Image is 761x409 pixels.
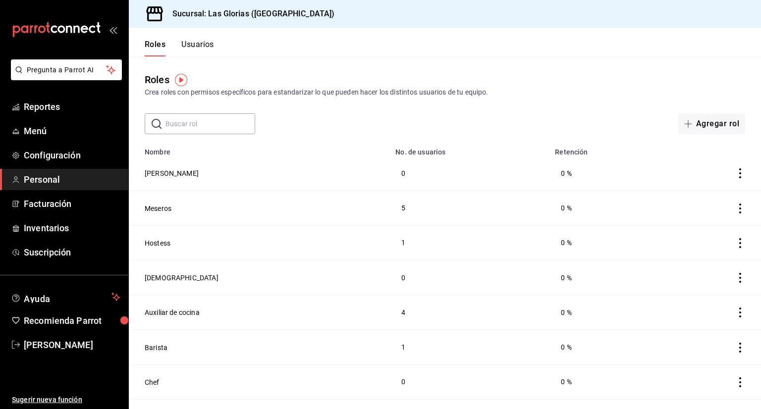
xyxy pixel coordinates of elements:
[24,149,120,162] span: Configuración
[145,72,169,87] div: Roles
[549,191,664,225] td: 0 %
[735,168,745,178] button: actions
[129,142,389,156] th: Nombre
[735,307,745,317] button: actions
[389,142,549,156] th: No. de usuarios
[27,65,107,75] span: Pregunta a Parrot AI
[549,156,664,191] td: 0 %
[24,100,120,113] span: Reportes
[389,260,549,295] td: 0
[175,74,187,86] img: Tooltip marker
[549,142,664,156] th: Retención
[145,238,170,248] button: Hostess
[549,225,664,260] td: 0 %
[389,156,549,191] td: 0
[24,246,120,259] span: Suscripción
[165,114,255,134] input: Buscar rol
[735,273,745,283] button: actions
[145,168,199,178] button: [PERSON_NAME]
[389,225,549,260] td: 1
[735,238,745,248] button: actions
[11,59,122,80] button: Pregunta a Parrot AI
[678,113,745,134] button: Agregar rol
[24,338,120,352] span: [PERSON_NAME]
[24,173,120,186] span: Personal
[145,40,214,56] div: navigation tabs
[7,72,122,82] a: Pregunta a Parrot AI
[735,377,745,387] button: actions
[109,26,117,34] button: open_drawer_menu
[145,377,160,387] button: Chef
[549,295,664,330] td: 0 %
[24,314,120,327] span: Recomienda Parrot
[549,364,664,399] td: 0 %
[549,330,664,364] td: 0 %
[735,204,745,213] button: actions
[24,221,120,235] span: Inventarios
[145,273,218,283] button: [DEMOGRAPHIC_DATA]
[145,87,745,98] div: Crea roles con permisos específicos para estandarizar lo que pueden hacer los distintos usuarios ...
[24,124,120,138] span: Menú
[12,395,120,405] span: Sugerir nueva función
[389,191,549,225] td: 5
[389,295,549,330] td: 4
[145,307,200,317] button: Auxiliar de cocina
[549,260,664,295] td: 0 %
[164,8,334,20] h3: Sucursal: Las Glorias ([GEOGRAPHIC_DATA])
[24,197,120,210] span: Facturación
[181,40,214,56] button: Usuarios
[145,40,165,56] button: Roles
[145,204,171,213] button: Meseros
[145,343,167,353] button: Barista
[389,330,549,364] td: 1
[24,291,108,303] span: Ayuda
[735,343,745,353] button: actions
[389,364,549,399] td: 0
